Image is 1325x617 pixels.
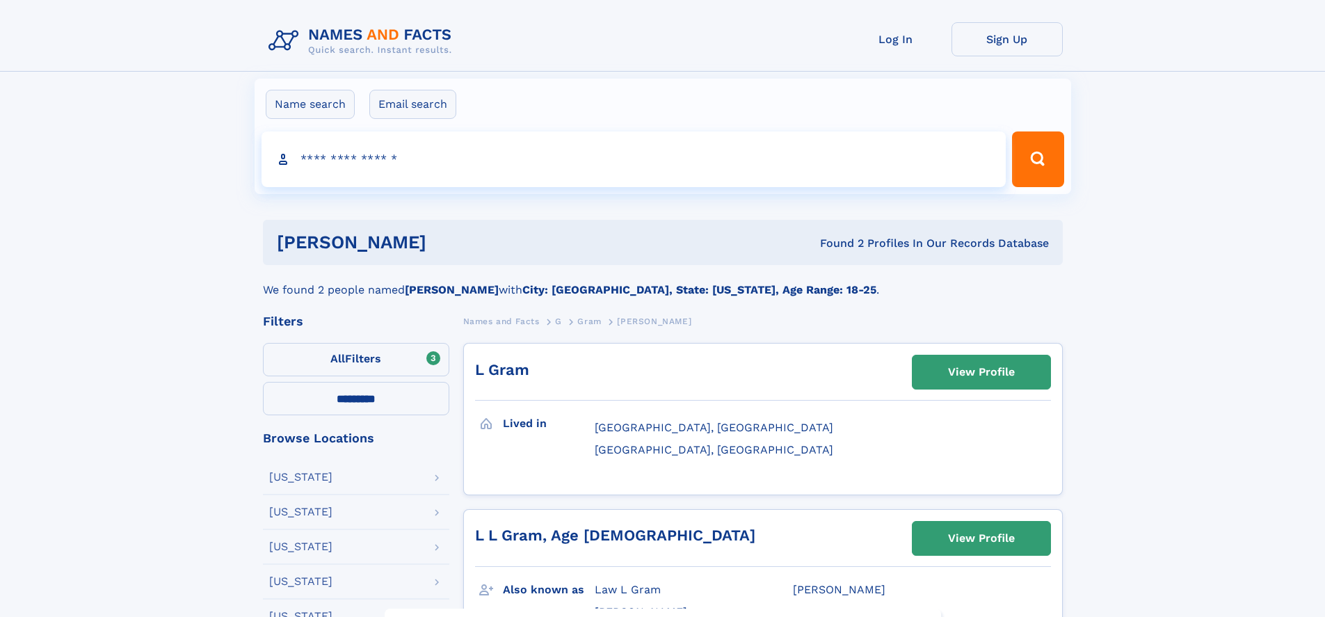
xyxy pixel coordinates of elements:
div: [US_STATE] [269,541,332,552]
label: Filters [263,343,449,376]
div: View Profile [948,522,1015,554]
img: Logo Names and Facts [263,22,463,60]
span: [GEOGRAPHIC_DATA], [GEOGRAPHIC_DATA] [595,421,833,434]
a: Names and Facts [463,312,540,330]
div: View Profile [948,356,1015,388]
span: All [330,352,345,365]
a: View Profile [913,355,1050,389]
h3: Also known as [503,578,595,602]
span: Gram [577,316,601,326]
h3: Lived in [503,412,595,435]
a: L Gram [475,361,529,378]
b: City: [GEOGRAPHIC_DATA], State: [US_STATE], Age Range: 18-25 [522,283,876,296]
label: Email search [369,90,456,119]
div: Found 2 Profiles In Our Records Database [623,236,1049,251]
a: View Profile [913,522,1050,555]
a: Log In [840,22,951,56]
h1: [PERSON_NAME] [277,234,623,251]
span: Law L Gram [595,583,661,596]
span: G [555,316,562,326]
a: Gram [577,312,601,330]
span: [PERSON_NAME] [617,316,691,326]
a: G [555,312,562,330]
span: [PERSON_NAME] [793,583,885,596]
div: [US_STATE] [269,576,332,587]
div: We found 2 people named with . [263,265,1063,298]
a: L L Gram, Age [DEMOGRAPHIC_DATA] [475,527,755,544]
div: Filters [263,315,449,328]
a: Sign Up [951,22,1063,56]
label: Name search [266,90,355,119]
div: [US_STATE] [269,506,332,518]
input: search input [262,131,1006,187]
span: [GEOGRAPHIC_DATA], [GEOGRAPHIC_DATA] [595,443,833,456]
b: [PERSON_NAME] [405,283,499,296]
div: Browse Locations [263,432,449,444]
button: Search Button [1012,131,1063,187]
div: [US_STATE] [269,472,332,483]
